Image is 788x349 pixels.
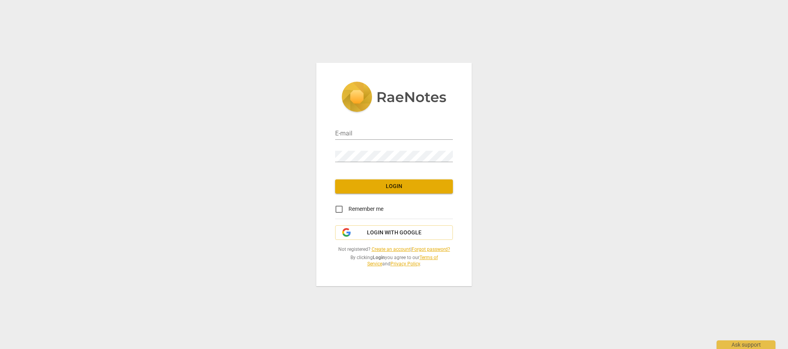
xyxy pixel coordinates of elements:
[412,247,450,252] a: Forgot password?
[373,255,385,260] b: Login
[367,229,421,237] span: Login with Google
[335,246,453,253] span: Not registered? |
[341,82,447,114] img: 5ac2273c67554f335776073100b6d88f.svg
[348,205,383,213] span: Remember me
[367,255,438,267] a: Terms of Service
[335,225,453,240] button: Login with Google
[341,183,447,190] span: Login
[335,179,453,194] button: Login
[390,261,420,267] a: Privacy Policy
[717,340,775,349] div: Ask support
[335,254,453,267] span: By clicking you agree to our and .
[372,247,410,252] a: Create an account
